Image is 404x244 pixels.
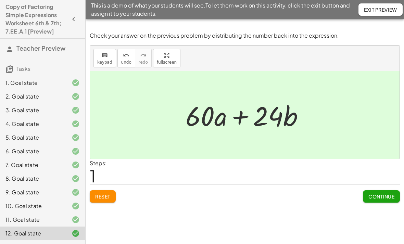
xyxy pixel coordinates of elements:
[140,51,147,60] i: redo
[5,216,61,224] div: 11. Goal state
[16,65,30,72] span: Tasks
[72,133,80,142] i: Task finished and correct.
[90,190,116,203] button: Reset
[16,44,65,52] span: Teacher Preview
[5,202,61,210] div: 10. Goal state
[72,175,80,183] i: Task finished and correct.
[90,165,96,186] span: 1
[358,3,403,16] button: Exit Preview
[72,92,80,101] i: Task finished and correct.
[72,106,80,114] i: Task finished and correct.
[72,161,80,169] i: Task finished and correct.
[364,7,397,13] span: Exit Preview
[5,147,61,155] div: 6. Goal state
[5,161,61,169] div: 7. Goal state
[97,60,112,65] span: keypad
[121,60,131,65] span: undo
[5,188,61,196] div: 9. Goal state
[101,51,108,60] i: keyboard
[72,202,80,210] i: Task finished and correct.
[72,120,80,128] i: Task finished and correct.
[90,32,400,40] p: Check your answer on the previous problem by distributing the number back into the expression.
[72,79,80,87] i: Task finished and correct.
[72,229,80,237] i: Task finished and correct.
[135,49,152,67] button: redoredo
[72,216,80,224] i: Task finished and correct.
[153,49,180,67] button: fullscreen
[5,79,61,87] div: 1. Goal state
[72,188,80,196] i: Task finished and correct.
[72,147,80,155] i: Task finished and correct.
[363,190,400,203] button: Continue
[157,60,177,65] span: fullscreen
[5,133,61,142] div: 5. Goal state
[5,175,61,183] div: 8. Goal state
[5,3,67,36] h4: Copy of Factoring Simple Expressions Worksheet 6th & 7th; 7.EE.A.1 [Preview]
[90,159,107,167] label: Steps:
[123,51,129,60] i: undo
[5,229,61,237] div: 12. Goal state
[5,92,61,101] div: 2. Goal state
[5,106,61,114] div: 3. Goal state
[368,193,394,200] span: Continue
[117,49,135,67] button: undoundo
[95,193,110,200] span: Reset
[5,120,61,128] div: 4. Goal state
[93,49,116,67] button: keyboardkeypad
[91,1,358,18] span: This is a demo of what your students will see. To let them work on this activity, click the exit ...
[139,60,148,65] span: redo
